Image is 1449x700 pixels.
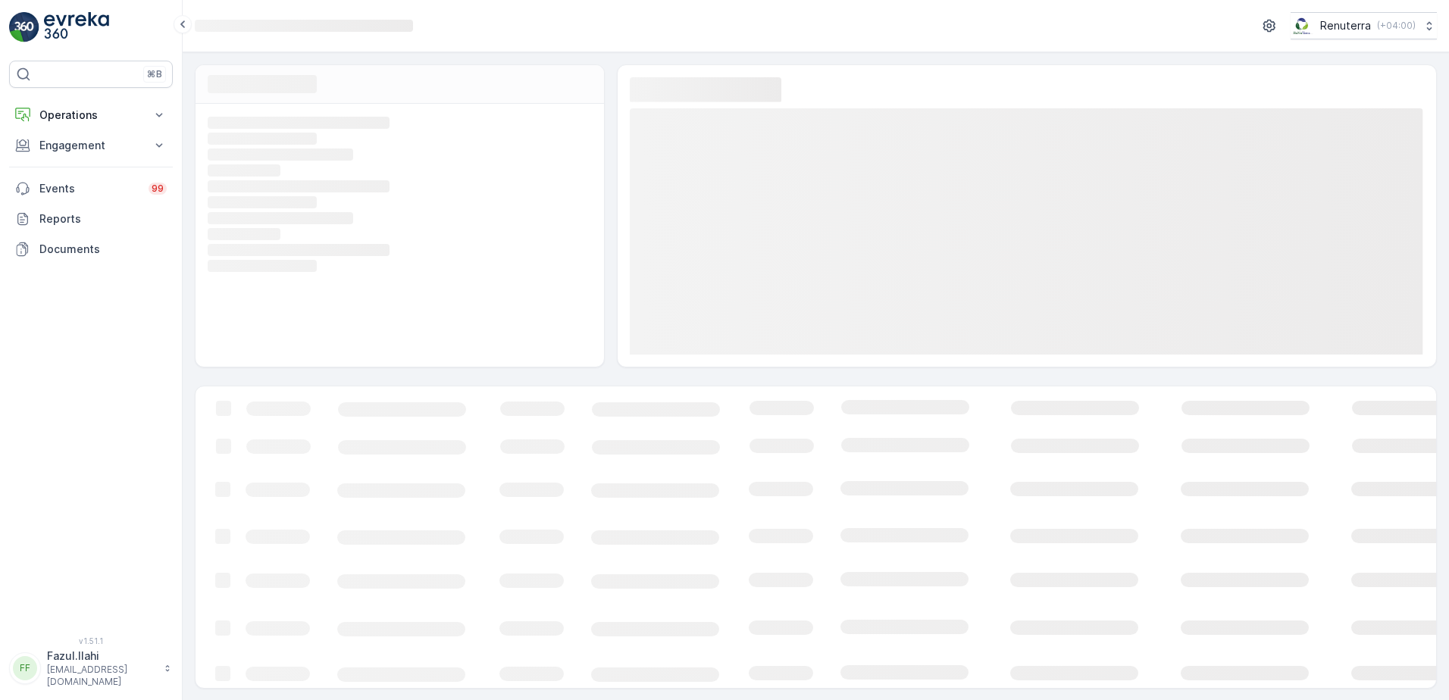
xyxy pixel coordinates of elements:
p: Reports [39,211,167,227]
button: Renuterra(+04:00) [1291,12,1437,39]
img: logo_light-DOdMpM7g.png [44,12,109,42]
p: Renuterra [1320,18,1371,33]
a: Reports [9,204,173,234]
a: Events99 [9,173,173,204]
span: v 1.51.1 [9,636,173,645]
p: [EMAIL_ADDRESS][DOMAIN_NAME] [47,664,156,688]
img: logo [9,12,39,42]
p: Engagement [39,138,142,153]
p: Documents [39,242,167,257]
p: ⌘B [147,68,162,80]
img: Screenshot_2024-07-26_at_13.33.01.png [1291,17,1314,34]
p: 99 [152,183,164,195]
p: Events [39,181,139,196]
p: Fazul.Ilahi [47,648,156,664]
button: Operations [9,100,173,130]
div: FF [13,656,37,680]
a: Documents [9,234,173,264]
p: Operations [39,108,142,123]
p: ( +04:00 ) [1377,20,1416,32]
button: FFFazul.Ilahi[EMAIL_ADDRESS][DOMAIN_NAME] [9,648,173,688]
button: Engagement [9,130,173,161]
